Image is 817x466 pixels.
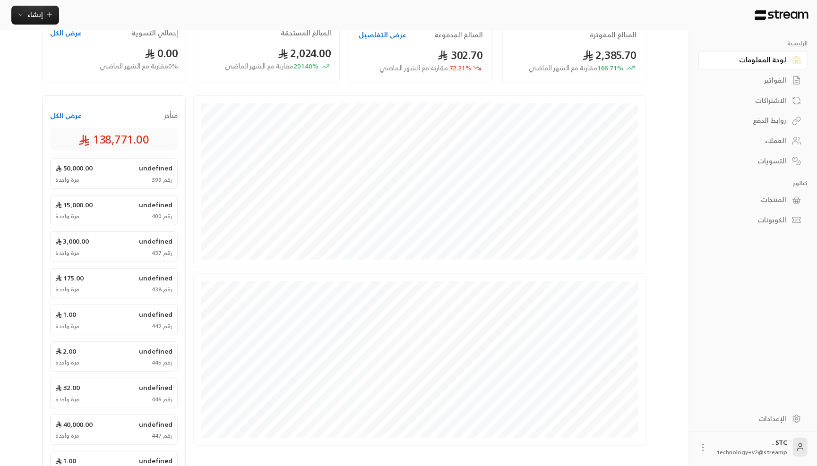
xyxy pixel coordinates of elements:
span: رقم 438 [152,286,172,293]
span: مقارنة مع الشهر الماضي [379,62,448,74]
span: مرة واحدة [55,212,79,220]
a: التسويات [698,152,808,170]
span: undefined [139,420,172,429]
span: مرة واحدة [55,359,79,366]
span: 15,000.00 [55,200,93,210]
img: Logo [754,10,809,20]
div: التسويات [710,156,786,166]
button: عرض التفاصيل [359,30,406,40]
span: مقارنة مع الشهر الماضي [225,60,293,72]
div: الإعدادات [710,414,786,424]
div: روابط الدفع [710,116,786,125]
h2: المبالغ المدفوعة [434,30,483,40]
span: 302.70 [438,45,483,65]
p: كتالوج [698,179,808,187]
span: مرة واحدة [55,322,79,330]
span: رقم 442 [152,322,172,330]
span: technology+v2@streamp... [714,447,787,457]
span: رقم 447 [152,432,172,440]
a: المنتجات [698,191,808,209]
span: 1.00 [55,310,76,319]
span: undefined [139,163,172,173]
span: undefined [139,237,172,246]
div: العملاء [710,136,786,145]
span: مرة واحدة [55,396,79,403]
span: 0 % مقارنة مع الشهر الماضي [100,61,178,71]
span: 138,771.00 [78,132,149,147]
a: الفواتير [698,71,808,90]
span: 2,385.70 [583,45,636,65]
h2: المبالغ المفوترة [590,30,636,40]
h2: إجمالي التسوية [131,28,178,38]
div: الاشتراكات [710,96,786,105]
span: undefined [139,347,172,356]
h2: المبالغ المستحقة [281,28,332,38]
a: العملاء [698,132,808,150]
div: الفواتير [710,76,786,85]
span: 40,000.00 [55,420,93,429]
span: 2.00 [55,347,76,356]
div: المنتجات [710,195,786,204]
span: 72.21 % [379,63,472,73]
a: روابط الدفع [698,111,808,130]
span: مرة واحدة [55,249,79,257]
span: رقم 399 [152,176,172,184]
div: لوحة المعلومات [710,55,786,65]
button: إنشاء [11,6,59,25]
span: 3,000.00 [55,237,89,246]
span: undefined [139,310,172,319]
span: undefined [139,273,172,283]
span: مرة واحدة [55,432,79,440]
span: undefined [139,383,172,392]
span: مرة واحدة [55,286,79,293]
span: 0.00 [145,43,178,63]
span: مقارنة مع الشهر الماضي [529,62,597,74]
span: رقم 400 [152,212,172,220]
span: 175.00 [55,273,84,283]
span: رقم 445 [152,359,172,366]
span: مرة واحدة [55,176,79,184]
span: 20140 % [225,61,318,71]
a: الكوبونات [698,211,808,229]
span: إنشاء [27,8,43,20]
span: 2,024.00 [278,43,332,63]
a: الاشتراكات [698,91,808,110]
a: لوحة المعلومات [698,51,808,69]
p: الرئيسية [698,40,808,47]
div: الكوبونات [710,215,786,225]
div: STC . [714,438,787,457]
a: الإعدادات [698,409,808,428]
span: undefined [139,200,172,210]
button: عرض الكل [50,28,82,38]
button: عرض الكل [50,111,82,120]
span: رقم 446 [152,396,172,403]
span: 1.00 [55,456,76,466]
span: 166.71 % [529,63,623,73]
span: رقم 437 [152,249,172,257]
span: متأخر [164,111,178,120]
span: 32.00 [55,383,80,392]
span: 50,000.00 [55,163,93,173]
span: undefined [139,456,172,466]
